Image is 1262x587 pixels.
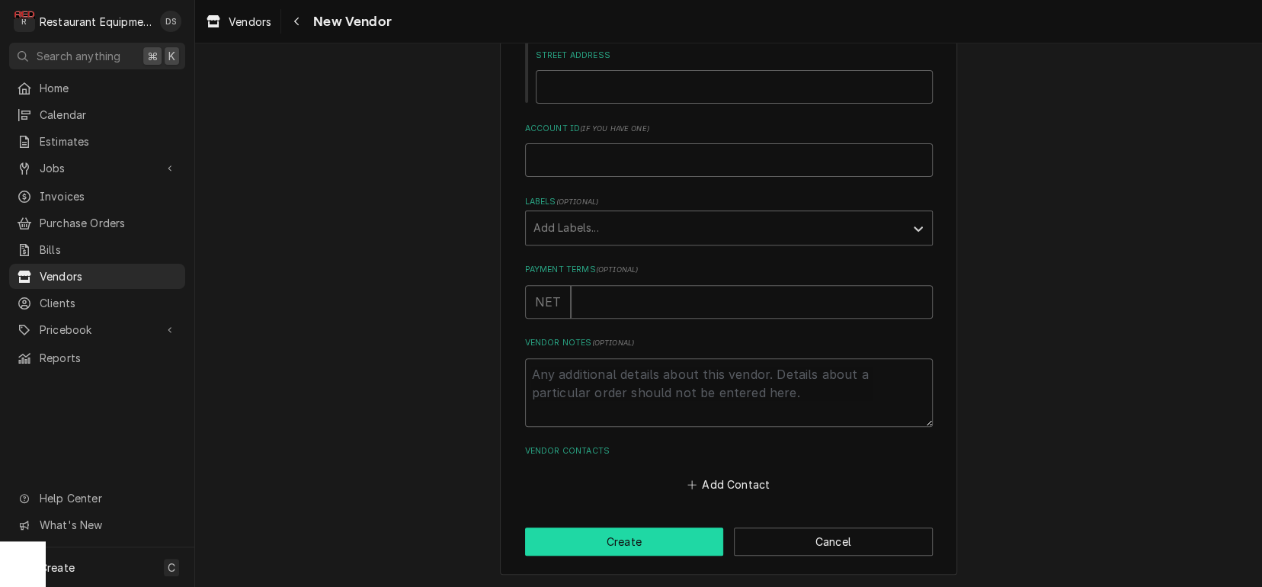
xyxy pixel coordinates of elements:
span: ( optional ) [556,197,598,206]
span: ( if you have one ) [580,124,649,133]
button: Cancel [734,528,933,556]
div: Restaurant Equipment Diagnostics [40,14,152,30]
div: R [14,11,35,32]
a: Vendors [200,9,277,34]
div: Payment Terms [525,264,933,318]
label: Vendor Contacts [525,445,933,457]
button: Add Contact [684,474,772,496]
label: Street Address [536,50,933,62]
a: Go to Help Center [9,486,185,511]
label: Vendor Notes [525,337,933,349]
span: C [168,560,175,576]
a: Purchase Orders [9,210,185,236]
a: Estimates [9,129,185,154]
span: Vendors [229,14,271,30]
a: Reports [9,345,185,370]
span: Search anything [37,48,120,64]
span: Jobs [40,160,155,176]
span: Vendors [40,268,178,284]
a: Go to What's New [9,512,185,537]
span: Create [40,561,75,574]
span: Help Center [40,490,176,506]
div: Derek Stewart's Avatar [160,11,181,32]
button: Create [525,528,724,556]
div: Restaurant Equipment Diagnostics's Avatar [14,11,35,32]
span: K [168,48,175,64]
span: Clients [40,295,178,311]
a: Invoices [9,184,185,209]
span: Invoices [40,188,178,204]
span: ( optional ) [591,338,634,347]
span: What's New [40,517,176,533]
a: Go to Jobs [9,156,185,181]
div: Labels [525,196,933,245]
button: Navigate back [284,9,309,34]
span: ⌘ [147,48,158,64]
span: Calendar [40,107,178,123]
span: Reports [40,350,178,366]
label: Payment Terms [525,264,933,276]
a: Go to Pricebook [9,317,185,342]
span: Home [40,80,178,96]
label: Account ID [525,123,933,135]
span: Estimates [40,133,178,149]
a: Clients [9,290,185,316]
div: NET [525,285,571,319]
a: Home [9,75,185,101]
a: Vendors [9,264,185,289]
div: Button Group Row [525,528,933,556]
button: Search anything⌘K [9,43,185,69]
span: New Vendor [309,11,392,32]
span: Purchase Orders [40,215,178,231]
span: ( optional ) [596,265,639,274]
div: Street Address [536,50,933,104]
span: Pricebook [40,322,155,338]
label: Labels [525,196,933,208]
div: Vendor Contacts [525,445,933,496]
a: Calendar [9,102,185,127]
div: DS [160,11,181,32]
div: Account ID [525,123,933,177]
div: Button Group [525,528,933,556]
div: Vendor Notes [525,337,933,426]
span: Bills [40,242,178,258]
a: Bills [9,237,185,262]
